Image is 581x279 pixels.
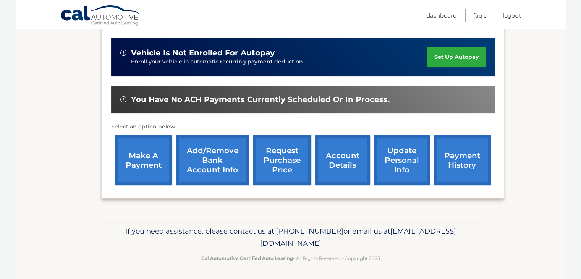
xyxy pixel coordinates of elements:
img: alert-white.svg [120,96,126,102]
span: [PHONE_NUMBER] [276,227,343,235]
p: Enroll your vehicle in automatic recurring payment deduction. [131,58,427,66]
a: set up autopay [427,47,485,67]
a: make a payment [115,135,172,185]
a: Logout [503,9,521,22]
a: payment history [434,135,491,185]
a: update personal info [374,135,430,185]
span: You have no ACH payments currently scheduled or in process. [131,95,390,104]
a: account details [315,135,370,185]
p: - All Rights Reserved - Copyright 2025 [107,254,475,262]
a: Add/Remove bank account info [176,135,249,185]
a: request purchase price [253,135,311,185]
span: [EMAIL_ADDRESS][DOMAIN_NAME] [260,227,456,248]
span: vehicle is not enrolled for autopay [131,48,275,58]
a: FAQ's [473,9,486,22]
strong: Cal Automotive Certified Auto Leasing [201,255,293,261]
p: If you need assistance, please contact us at: or email us at [107,225,475,250]
a: Dashboard [426,9,457,22]
p: Select an option below: [111,122,495,131]
a: Cal Automotive [60,5,141,27]
img: alert-white.svg [120,50,126,56]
